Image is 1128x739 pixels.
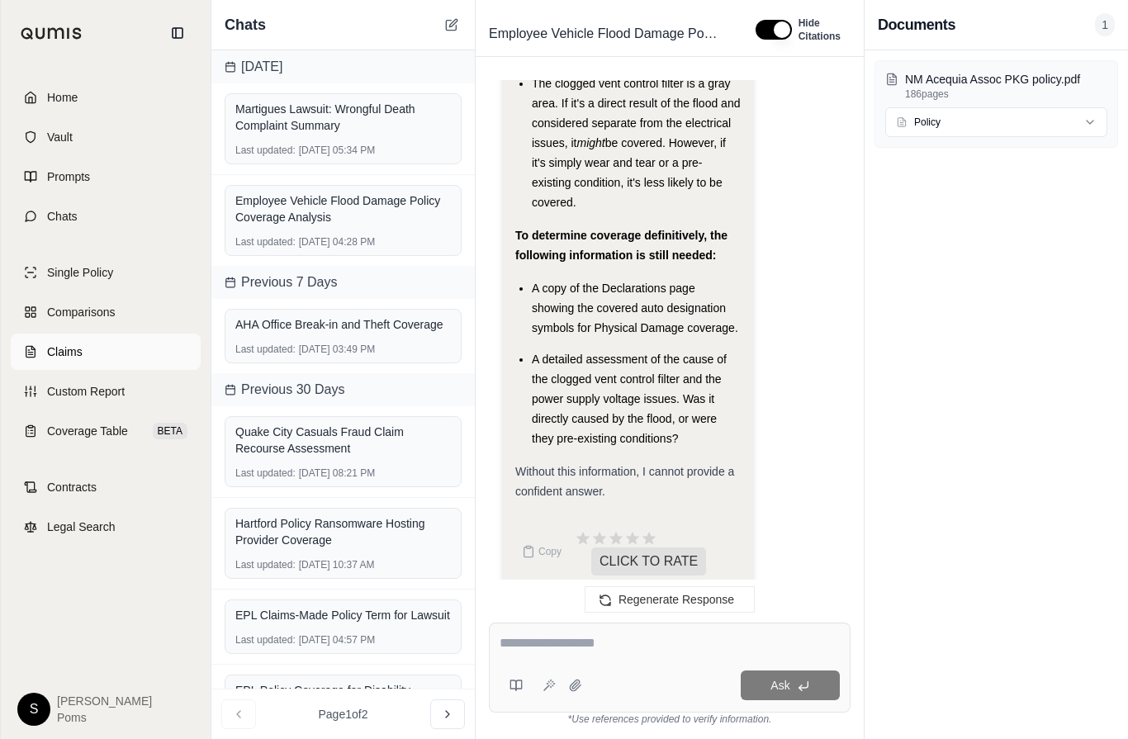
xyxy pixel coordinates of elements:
div: [DATE] 10:37 AM [235,558,451,571]
strong: To determine coverage definitively, the following information is still needed: [515,229,728,262]
div: [DATE] 08:21 PM [235,467,451,480]
span: Poms [57,709,152,726]
span: The clogged vent control filter is a gray area. If it's a direct result of the flood and consider... [532,77,740,149]
a: Contracts [11,469,201,505]
span: Hide Citations [799,17,841,43]
a: Vault [11,119,201,155]
p: 186 pages [905,88,1107,101]
div: AHA Office Break-in and Theft Coverage [235,316,451,333]
div: [DATE] 04:57 PM [235,633,451,647]
div: [DATE] 03:49 PM [235,343,451,356]
span: Home [47,89,78,106]
div: [DATE] 05:34 PM [235,144,451,157]
span: A copy of the Declarations page showing the covered auto designation symbols for Physical Damage ... [532,282,738,334]
span: Last updated: [235,558,296,571]
button: Collapse sidebar [164,20,191,46]
div: Martigues Lawsuit: Wrongful Death Complaint Summary [235,101,451,134]
span: Chats [225,13,266,36]
h3: Documents [878,13,955,36]
span: be covered. However, if it's simply wear and tear or a pre-existing condition, it's less likely t... [532,136,726,209]
span: Vault [47,129,73,145]
span: Page 1 of 2 [319,706,368,722]
button: New Chat [442,15,462,35]
span: Comparisons [47,304,115,320]
span: Claims [47,343,83,360]
span: might [576,136,604,149]
div: Hartford Policy Ransomware Hosting Provider Coverage [235,515,451,548]
button: Ask [741,670,840,700]
span: [PERSON_NAME] [57,693,152,709]
a: Comparisons [11,294,201,330]
div: Employee Vehicle Flood Damage Policy Coverage Analysis [235,192,451,225]
a: Prompts [11,159,201,195]
div: Edit Title [482,21,736,47]
div: EPL Policy Coverage for Disability Lawsuit [235,682,451,715]
p: NM Acequia Assoc PKG policy.pdf [905,71,1107,88]
a: Legal Search [11,509,201,545]
span: BETA [153,423,187,439]
a: Coverage TableBETA [11,413,201,449]
button: NM Acequia Assoc PKG policy.pdf186pages [885,71,1107,101]
span: Contracts [47,479,97,495]
div: Previous 7 Days [211,266,475,299]
span: Last updated: [235,467,296,480]
button: Regenerate Response [585,586,755,613]
span: Last updated: [235,235,296,249]
div: Quake City Casuals Fraud Claim Recourse Assessment [235,424,451,457]
div: Previous 30 Days [211,373,475,406]
a: Custom Report [11,373,201,410]
div: [DATE] 04:28 PM [235,235,451,249]
span: 1 [1095,13,1115,36]
div: S [17,693,50,726]
span: Ask [770,679,789,692]
span: Chats [47,208,78,225]
span: Custom Report [47,383,125,400]
span: Last updated: [235,343,296,356]
span: Last updated: [235,144,296,157]
span: Last updated: [235,633,296,647]
span: Coverage Table [47,423,128,439]
div: EPL Claims-Made Policy Term for Lawsuit [235,607,451,623]
a: Claims [11,334,201,370]
a: Single Policy [11,254,201,291]
span: CLICK TO RATE [591,547,706,576]
span: Without this information, I cannot provide a confident answer. [515,465,734,498]
div: *Use references provided to verify information. [489,713,851,726]
span: Employee Vehicle Flood Damage Policy Coverage Analysis [482,21,724,47]
span: Legal Search [47,519,116,535]
span: Copy [538,545,562,558]
div: [DATE] [211,50,475,83]
button: Copy [515,535,568,568]
a: Chats [11,198,201,234]
img: Qumis Logo [21,27,83,40]
span: Prompts [47,168,90,185]
span: A detailed assessment of the cause of the clogged vent control filter and the power supply voltag... [532,353,727,445]
a: Home [11,79,201,116]
span: Single Policy [47,264,113,281]
span: Regenerate Response [619,593,734,606]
